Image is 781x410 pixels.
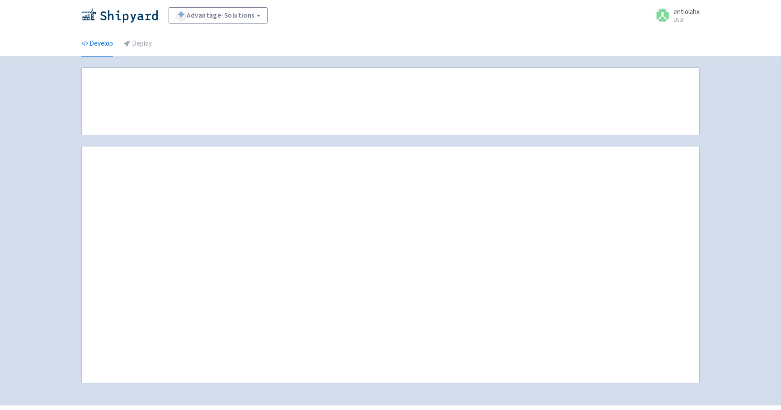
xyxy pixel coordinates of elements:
[673,17,700,23] small: User
[124,31,152,57] a: Deploy
[673,7,700,16] span: entiolahx
[81,8,158,23] img: Shipyard logo
[169,7,268,24] a: Advantage-Solutions
[650,8,700,23] a: entiolahx User
[81,31,113,57] a: Develop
